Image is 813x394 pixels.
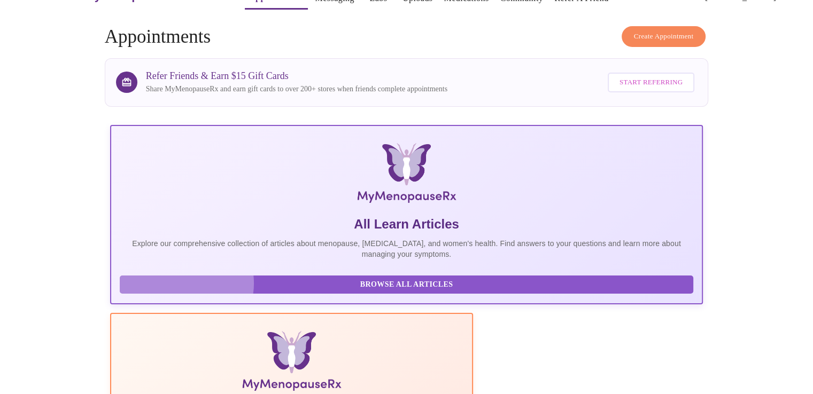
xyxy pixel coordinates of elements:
[146,70,447,82] h3: Refer Friends & Earn $15 Gift Cards
[622,26,706,47] button: Create Appointment
[605,67,697,98] a: Start Referring
[120,238,694,259] p: Explore our comprehensive collection of articles about menopause, [MEDICAL_DATA], and women's hea...
[120,279,696,288] a: Browse All Articles
[634,30,694,43] span: Create Appointment
[105,26,709,48] h4: Appointments
[146,84,447,94] p: Share MyMenopauseRx and earn gift cards to over 200+ stores when friends complete appointments
[120,216,694,233] h5: All Learn Articles
[208,143,604,207] img: MyMenopauseRx Logo
[120,275,694,294] button: Browse All Articles
[130,278,683,291] span: Browse All Articles
[608,73,694,92] button: Start Referring
[620,76,683,89] span: Start Referring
